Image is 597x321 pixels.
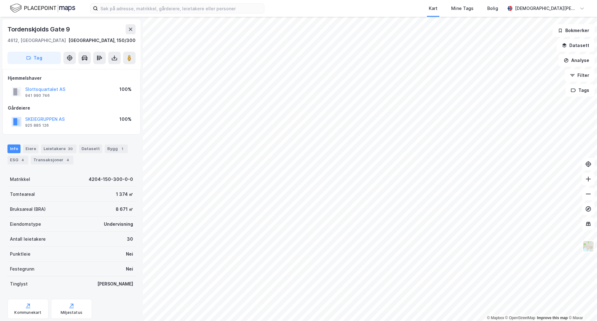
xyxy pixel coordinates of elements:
input: Søk på adresse, matrikkel, gårdeiere, leietakere eller personer [98,4,264,13]
div: Transaksjoner [31,156,73,164]
div: 4612, [GEOGRAPHIC_DATA] [7,37,66,44]
img: logo.f888ab2527a4732fd821a326f86c7f29.svg [10,3,75,14]
div: [DEMOGRAPHIC_DATA][PERSON_NAME] [515,5,577,12]
div: Leietakere [41,144,76,153]
div: Eiendomstype [10,220,41,228]
div: Datasett [79,144,102,153]
iframe: Chat Widget [566,291,597,321]
div: 100% [119,116,132,123]
div: Nei [126,250,133,258]
div: Miljøstatus [61,310,82,315]
div: Matrikkel [10,176,30,183]
a: Improve this map [537,316,568,320]
button: Bokmerker [553,24,595,37]
div: Kommunekart [14,310,41,315]
div: 925 885 126 [25,123,49,128]
div: Antall leietakere [10,235,46,243]
a: Mapbox [487,316,504,320]
div: 4 [65,157,71,163]
div: Kart [429,5,437,12]
img: Z [582,240,594,252]
button: Analyse [558,54,595,67]
div: Hjemmelshaver [8,74,135,82]
div: 4 [20,157,26,163]
div: 8 671 ㎡ [116,205,133,213]
div: [PERSON_NAME] [97,280,133,288]
button: Filter [565,69,595,82]
div: 1 374 ㎡ [116,191,133,198]
div: 100% [119,86,132,93]
div: Punktleie [10,250,30,258]
div: 30 [67,146,74,152]
div: Gårdeiere [8,104,135,112]
div: Bygg [105,144,128,153]
div: ESG [7,156,28,164]
div: 30 [127,235,133,243]
div: Bruksareal (BRA) [10,205,46,213]
div: Undervisning [104,220,133,228]
button: Tag [7,52,61,64]
div: Bolig [487,5,498,12]
a: OpenStreetMap [505,316,535,320]
button: Tags [566,84,595,97]
div: Mine Tags [451,5,474,12]
div: 1 [119,146,125,152]
button: Datasett [557,39,595,52]
div: 4204-150-300-0-0 [89,176,133,183]
div: Info [7,144,21,153]
div: Tomteareal [10,191,35,198]
div: Kontrollprogram for chat [566,291,597,321]
div: Nei [126,265,133,273]
div: Tordenskjolds Gate 9 [7,24,71,34]
div: Eiere [23,144,39,153]
div: Festegrunn [10,265,34,273]
div: 941 990 746 [25,93,50,98]
div: Tinglyst [10,280,28,288]
div: [GEOGRAPHIC_DATA], 150/300 [68,37,136,44]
